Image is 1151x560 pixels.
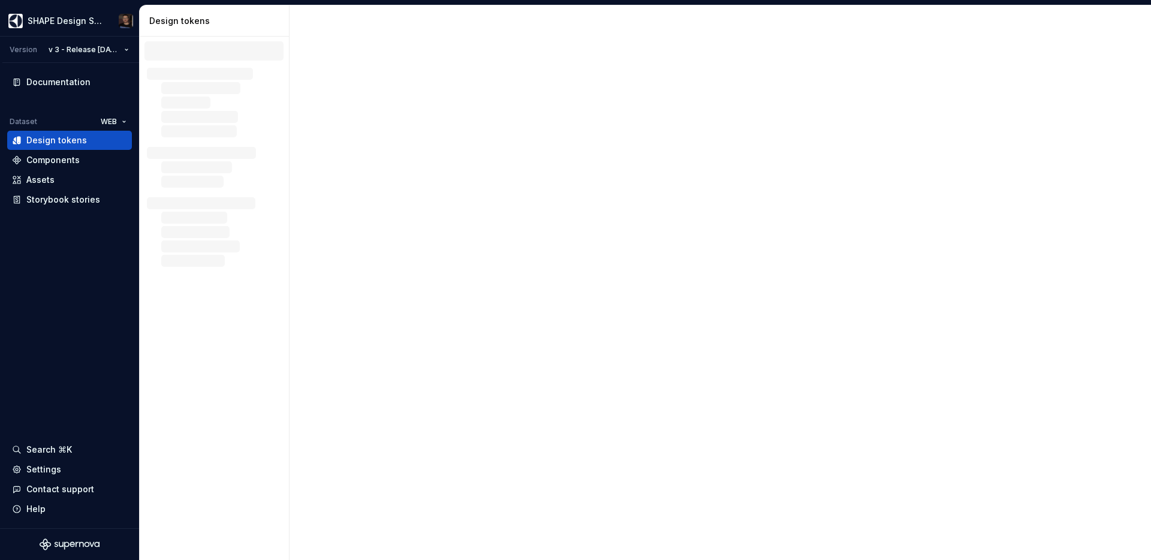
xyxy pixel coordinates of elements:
[2,8,137,34] button: SHAPE Design SystemVinicius Ianoni
[26,134,87,146] div: Design tokens
[26,503,46,515] div: Help
[26,174,55,186] div: Assets
[7,440,132,459] button: Search ⌘K
[7,499,132,519] button: Help
[7,150,132,170] a: Components
[7,170,132,189] a: Assets
[10,45,37,55] div: Version
[7,131,132,150] a: Design tokens
[119,14,133,28] img: Vinicius Ianoni
[95,113,132,130] button: WEB
[40,538,100,550] svg: Supernova Logo
[26,194,100,206] div: Storybook stories
[26,463,61,475] div: Settings
[8,14,23,28] img: 1131f18f-9b94-42a4-847a-eabb54481545.png
[28,15,104,27] div: SHAPE Design System
[49,45,119,55] span: v 3 - Release [DATE]
[7,73,132,92] a: Documentation
[101,117,117,127] span: WEB
[7,460,132,479] a: Settings
[26,154,80,166] div: Components
[7,480,132,499] button: Contact support
[149,15,284,27] div: Design tokens
[10,117,37,127] div: Dataset
[43,41,134,58] button: v 3 - Release [DATE]
[26,444,72,456] div: Search ⌘K
[7,190,132,209] a: Storybook stories
[26,76,91,88] div: Documentation
[26,483,94,495] div: Contact support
